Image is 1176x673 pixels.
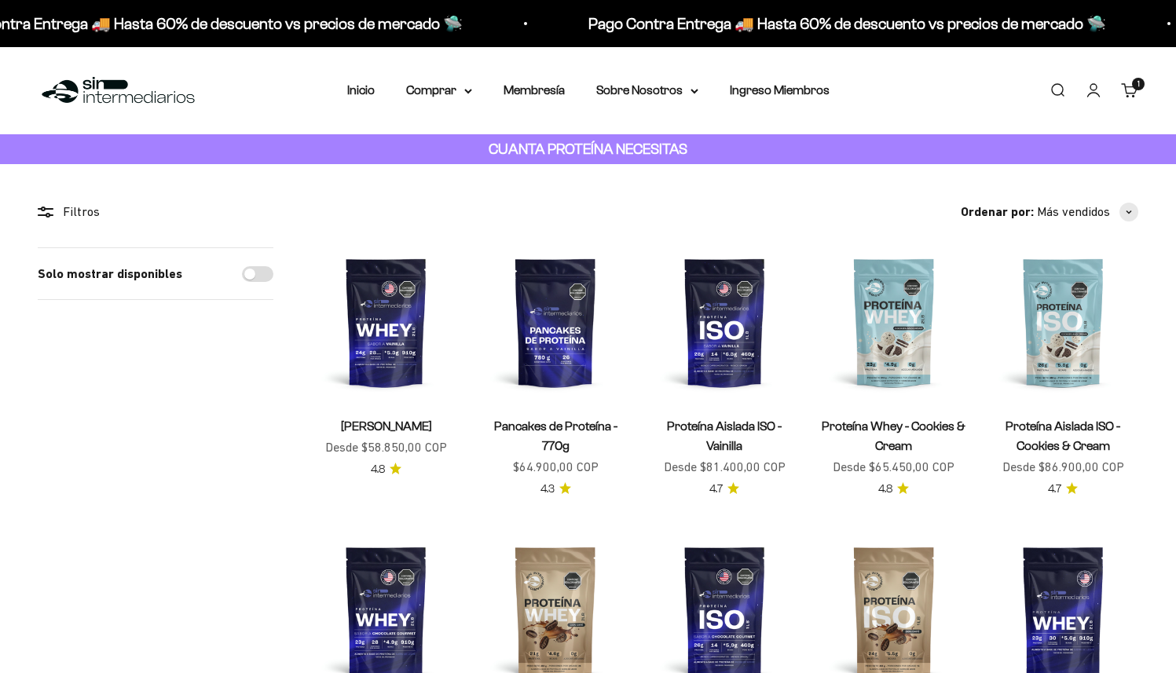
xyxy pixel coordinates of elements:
span: 4.7 [1048,481,1061,498]
a: 4.74.7 de 5.0 estrellas [709,481,739,498]
sale-price: Desde $58.850,00 COP [325,437,447,458]
a: Proteína Aislada ISO - Cookies & Cream [1006,419,1120,452]
span: 4.7 [709,481,723,498]
a: Pancakes de Proteína - 770g [494,419,617,452]
sale-price: Desde $65.450,00 COP [833,457,954,477]
a: 4.84.8 de 5.0 estrellas [878,481,909,498]
a: Proteína Aislada ISO - Vainilla [667,419,782,452]
a: Membresía [504,83,565,97]
sale-price: Desde $81.400,00 COP [664,457,786,477]
a: Inicio [347,83,375,97]
sale-price: Desde $86.900,00 COP [1002,457,1124,477]
span: 1 [1138,80,1140,88]
summary: Comprar [406,80,472,101]
span: 4.3 [540,481,555,498]
span: Más vendidos [1037,202,1110,222]
p: Pago Contra Entrega 🚚 Hasta 60% de descuento vs precios de mercado 🛸 [588,11,1106,36]
label: Solo mostrar disponibles [38,264,182,284]
a: Ingreso Miembros [730,83,830,97]
span: 4.8 [371,461,385,478]
button: Más vendidos [1037,202,1138,222]
a: 4.84.8 de 5.0 estrellas [371,461,401,478]
strong: CUANTA PROTEÍNA NECESITAS [489,141,687,157]
span: 4.8 [878,481,892,498]
a: 4.74.7 de 5.0 estrellas [1048,481,1078,498]
a: [PERSON_NAME] [341,419,432,433]
span: Ordenar por: [961,202,1034,222]
a: 4.34.3 de 5.0 estrellas [540,481,571,498]
div: Filtros [38,202,273,222]
a: Proteína Whey - Cookies & Cream [822,419,965,452]
summary: Sobre Nosotros [596,80,698,101]
sale-price: $64.900,00 COP [513,457,599,477]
